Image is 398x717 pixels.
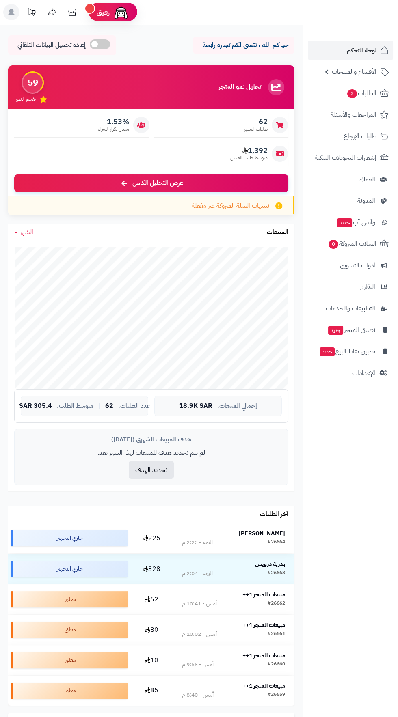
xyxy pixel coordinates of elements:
div: هدف المبيعات الشهري ([DATE]) [21,435,282,444]
span: متوسط الطلب: [57,403,93,409]
a: التطبيقات والخدمات [308,299,393,318]
strong: مبيعات المتجر 1++ [242,682,285,690]
h3: المبيعات [267,229,288,236]
strong: مبيعات المتجر 1++ [242,590,285,599]
span: 0 [329,240,338,249]
span: العملاء [359,174,375,185]
div: #26661 [268,630,285,638]
div: معلق [11,683,128,699]
strong: مبيعات المتجر 1++ [242,621,285,629]
a: المدونة [308,191,393,211]
td: 328 [131,554,173,584]
span: تطبيق نقاط البيع [319,346,375,357]
div: أمس - 10:02 م [182,630,217,638]
img: ai-face.png [113,4,129,20]
span: التقارير [360,281,375,293]
span: 1.53% [98,117,129,126]
td: 225 [131,523,173,553]
span: عدد الطلبات: [118,403,150,409]
a: الشهر [14,228,33,237]
div: #26663 [268,569,285,577]
a: التقارير [308,277,393,297]
h3: تحليل نمو المتجر [218,84,261,91]
h3: آخر الطلبات [260,511,288,518]
td: 80 [131,615,173,645]
span: تنبيهات السلة المتروكة غير مفعلة [192,201,269,211]
span: 1,392 [230,146,268,155]
span: جديد [328,326,343,335]
a: تطبيق نقاط البيعجديد [308,342,393,361]
div: #26662 [268,600,285,608]
div: أمس - 10:41 م [182,600,217,608]
div: اليوم - 2:22 م [182,538,213,547]
span: 62 [105,403,113,410]
div: #26660 [268,661,285,669]
p: لم يتم تحديد هدف للمبيعات لهذا الشهر بعد. [21,448,282,458]
span: تقييم النمو [16,96,36,103]
span: طلبات الشهر [244,126,268,133]
span: 305.4 SAR [19,403,52,410]
span: الطلبات [346,88,376,99]
span: المدونة [357,195,375,207]
span: طلبات الإرجاع [344,131,376,142]
a: أدوات التسويق [308,256,393,275]
a: وآتس آبجديد [308,213,393,232]
a: الإعدادات [308,363,393,383]
div: جاري التجهيز [11,530,128,546]
div: اليوم - 2:04 م [182,569,213,577]
span: الأقسام والمنتجات [332,66,376,78]
div: معلق [11,591,128,607]
span: 18.9K SAR [179,403,212,410]
p: حياكم الله ، نتمنى لكم تجارة رابحة [199,41,288,50]
span: إعادة تحميل البيانات التلقائي [17,41,86,50]
span: 62 [244,117,268,126]
span: المراجعات والأسئلة [331,109,376,121]
div: أمس - 8:40 م [182,691,214,699]
div: #26659 [268,691,285,699]
a: العملاء [308,170,393,189]
span: عرض التحليل الكامل [132,179,183,188]
span: جديد [337,218,352,227]
div: جاري التجهيز [11,561,128,577]
span: لوحة التحكم [347,45,376,56]
span: إشعارات التحويلات البنكية [315,152,376,164]
div: #26664 [268,538,285,547]
span: 2 [347,89,357,98]
strong: مبيعات المتجر 1++ [242,651,285,660]
a: عرض التحليل الكامل [14,174,288,192]
span: رفيق [97,7,110,17]
span: وآتس آب [336,217,375,228]
a: تحديثات المنصة [22,4,42,22]
a: طلبات الإرجاع [308,127,393,146]
strong: [PERSON_NAME] [239,529,285,538]
img: logo-2.png [343,6,390,23]
td: 85 [131,676,173,706]
span: جديد [320,347,335,356]
td: 62 [131,584,173,614]
strong: بدرية درويش [255,560,285,568]
a: السلات المتروكة0 [308,234,393,254]
span: متوسط طلب العميل [230,155,268,161]
span: الشهر [20,227,33,237]
a: المراجعات والأسئلة [308,105,393,125]
span: تطبيق المتجر [327,324,375,336]
span: إجمالي المبيعات: [217,403,257,409]
span: أدوات التسويق [340,260,375,271]
div: معلق [11,652,128,668]
div: معلق [11,622,128,638]
a: إشعارات التحويلات البنكية [308,148,393,168]
td: 10 [131,645,173,675]
span: معدل تكرار الشراء [98,126,129,133]
a: تطبيق المتجرجديد [308,320,393,340]
span: | [98,403,100,409]
div: أمس - 9:55 م [182,661,214,669]
a: لوحة التحكم [308,41,393,60]
a: الطلبات2 [308,84,393,103]
span: التطبيقات والخدمات [326,303,375,314]
button: تحديد الهدف [129,461,174,479]
span: السلات المتروكة [328,238,376,250]
span: الإعدادات [352,367,375,379]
